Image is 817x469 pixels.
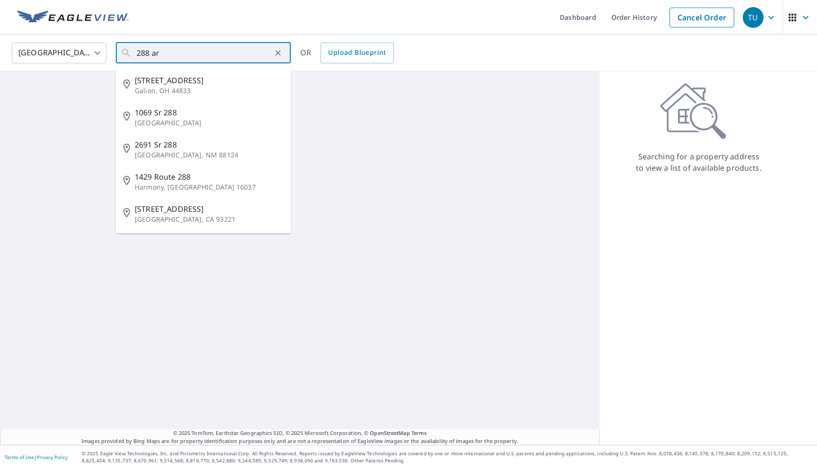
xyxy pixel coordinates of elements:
p: Harmony, [GEOGRAPHIC_DATA] 16037 [135,182,283,192]
p: Searching for a property address to view a list of available products. [635,151,762,174]
span: Upload Blueprint [328,47,386,59]
a: Terms of Use [5,454,34,460]
div: OR [300,43,394,63]
span: 1429 Route 288 [135,171,283,182]
a: Cancel Order [669,8,734,27]
p: [GEOGRAPHIC_DATA], NM 88124 [135,150,283,160]
input: Search by address or latitude-longitude [137,40,271,66]
a: Upload Blueprint [321,43,393,63]
p: © 2025 Eagle View Technologies, Inc. and Pictometry International Corp. All Rights Reserved. Repo... [82,450,812,464]
span: 1069 Sr 288 [135,107,283,118]
img: EV Logo [17,10,129,25]
button: Clear [271,46,285,60]
a: OpenStreetMap [370,429,409,436]
a: Terms [411,429,427,436]
p: [GEOGRAPHIC_DATA] [135,118,283,128]
p: | [5,454,68,460]
a: Privacy Policy [37,454,68,460]
div: TU [743,7,764,28]
span: 2691 Sr 288 [135,139,283,150]
div: [GEOGRAPHIC_DATA] [12,40,106,66]
span: [STREET_ADDRESS] [135,203,283,215]
p: Galion, OH 44833 [135,86,283,96]
span: © 2025 TomTom, Earthstar Geographics SIO, © 2025 Microsoft Corporation, © [173,429,427,437]
p: [GEOGRAPHIC_DATA], CA 93221 [135,215,283,224]
span: [STREET_ADDRESS] [135,75,283,86]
